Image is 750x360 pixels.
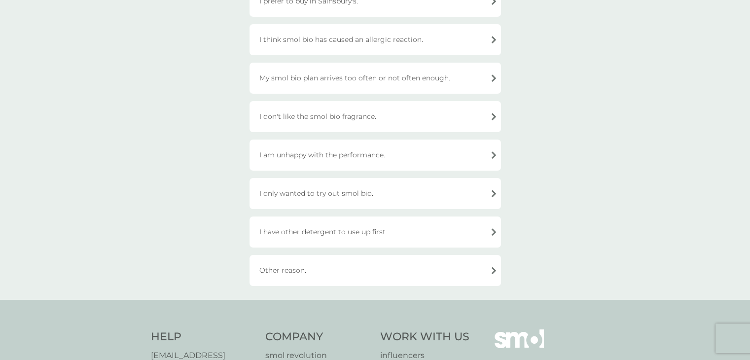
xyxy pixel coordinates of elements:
[250,63,501,94] div: My smol bio plan arrives too often or not often enough.
[250,216,501,248] div: I have other detergent to use up first
[380,329,469,345] h4: Work With Us
[250,101,501,132] div: I don't like the smol bio fragrance.
[250,178,501,209] div: I only wanted to try out smol bio.
[151,329,256,345] h4: Help
[250,140,501,171] div: I am unhappy with the performance.
[265,329,370,345] h4: Company
[250,255,501,286] div: Other reason.
[250,24,501,55] div: I think smol bio has caused an allergic reaction.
